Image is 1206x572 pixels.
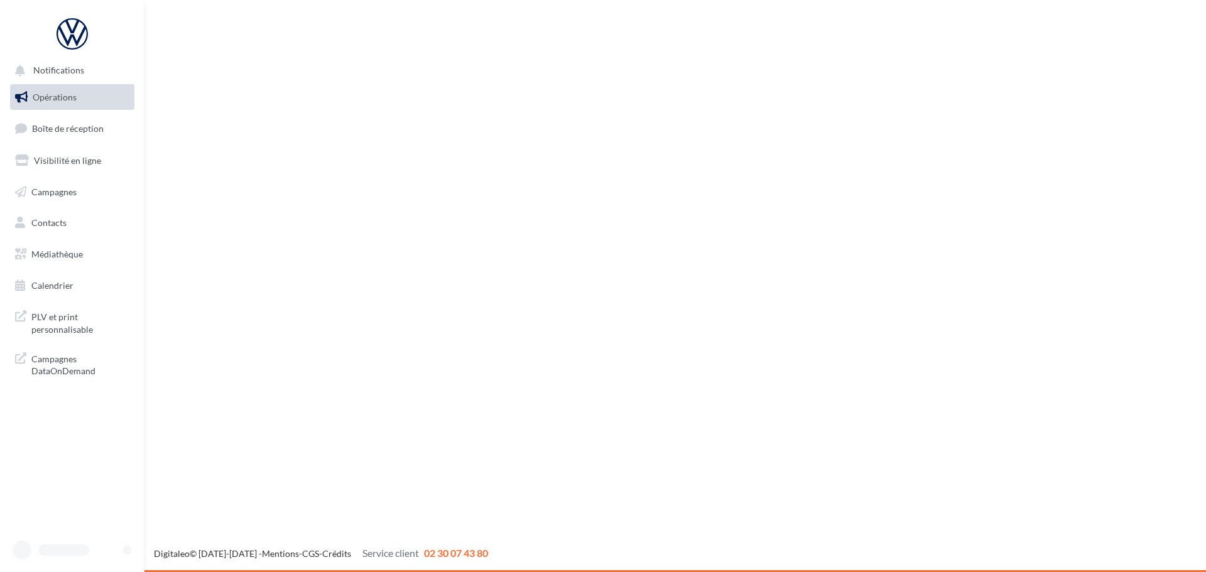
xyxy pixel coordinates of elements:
[31,308,129,335] span: PLV et print personnalisable
[154,548,190,559] a: Digitaleo
[302,548,319,559] a: CGS
[8,84,137,111] a: Opérations
[31,186,77,197] span: Campagnes
[424,547,488,559] span: 02 30 07 43 80
[8,241,137,267] a: Médiathèque
[8,273,137,299] a: Calendrier
[32,123,104,134] span: Boîte de réception
[8,148,137,174] a: Visibilité en ligne
[33,65,84,76] span: Notifications
[8,115,137,142] a: Boîte de réception
[31,350,129,377] span: Campagnes DataOnDemand
[33,92,77,102] span: Opérations
[31,280,73,291] span: Calendrier
[8,210,137,236] a: Contacts
[34,155,101,166] span: Visibilité en ligne
[322,548,351,559] a: Crédits
[8,303,137,340] a: PLV et print personnalisable
[31,217,67,228] span: Contacts
[262,548,299,559] a: Mentions
[8,179,137,205] a: Campagnes
[31,249,83,259] span: Médiathèque
[154,548,488,559] span: © [DATE]-[DATE] - - -
[362,547,419,559] span: Service client
[8,345,137,382] a: Campagnes DataOnDemand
